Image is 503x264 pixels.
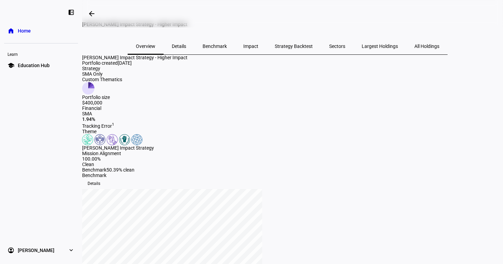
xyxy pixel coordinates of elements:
img: poverty.colored.svg [107,134,118,145]
span: Tracking Error [82,123,114,129]
span: Impact [243,44,258,49]
div: Portfolio created [82,60,503,66]
span: [PERSON_NAME] [18,247,54,254]
span: Details [172,44,186,49]
span: Largest Holdings [362,44,398,49]
div: Financial [82,105,503,111]
img: workerTreatment.colored.svg [131,134,142,145]
span: Education Hub [18,62,50,69]
eth-mat-symbol: home [8,27,14,34]
div: Custom Thematics [82,77,122,82]
div: Benchmark [82,173,503,178]
div: 1.94% [82,116,503,122]
div: Learn [4,49,78,59]
a: homeHome [4,24,78,38]
eth-mat-symbol: left_panel_close [68,9,75,16]
button: Details [82,178,106,189]
div: Portfolio size [82,95,122,100]
div: 100.00% [82,156,134,162]
div: SMA [82,111,503,116]
div: Theme [82,129,503,134]
img: climateChange.colored.svg [82,134,93,145]
span: Home [18,27,31,34]
span: 50.39% clean [106,167,134,173]
div: [PERSON_NAME] Impact Strategy - Higher Impact [82,55,503,60]
span: Benchmark [82,167,106,173]
mat-icon: arrow_backwards [88,10,96,18]
div: SMA Only [82,71,122,77]
div: [PERSON_NAME] Impact Strategy [82,145,503,151]
span: [DATE] [118,60,132,66]
sup: 1 [112,122,114,127]
div: Mission Alignment [82,151,503,156]
span: Strategy Backtest [275,44,313,49]
span: Details [88,178,100,189]
span: Benchmark [203,44,227,49]
div: Clean [82,162,134,167]
span: Overview [136,44,155,49]
eth-mat-symbol: school [8,62,14,69]
img: humanRights.colored.svg [94,134,105,145]
span: All Holdings [414,44,439,49]
div: Strategy [82,66,122,71]
span: Sectors [329,44,345,49]
img: racialJustice.colored.svg [119,134,130,145]
eth-mat-symbol: account_circle [8,247,14,254]
div: $400,000 [82,100,122,105]
eth-mat-symbol: expand_more [68,247,75,254]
